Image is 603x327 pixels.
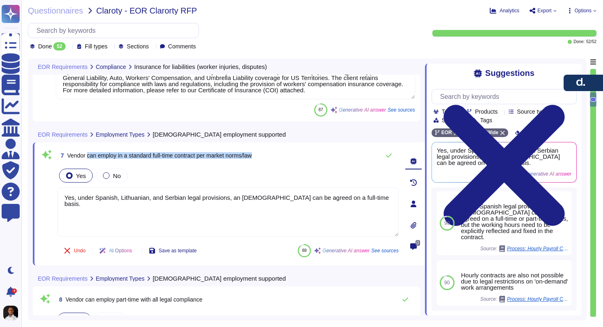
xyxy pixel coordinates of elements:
span: Vendor can employ part-time with all legal compliance [66,296,203,303]
span: 90 [444,280,450,285]
span: [DEMOGRAPHIC_DATA] employment supported [153,131,286,137]
span: EOR Requirements [38,64,87,70]
span: 52 / 52 [586,40,596,44]
span: [DEMOGRAPHIC_DATA] employment supported [153,275,286,281]
span: Employment Types [96,276,144,281]
span: See sources [371,248,399,253]
span: Questionnaires [28,7,83,15]
span: See sources [388,107,415,112]
span: 88 [302,248,307,253]
span: Generative AI answer [339,107,386,112]
span: Done: [573,40,585,44]
span: 90 [444,221,450,226]
span: Generative AI answer [322,248,370,253]
img: user [3,306,18,320]
span: No [113,172,121,179]
span: Done [38,43,52,49]
span: EOR Requirements [38,276,87,281]
span: Comments [168,43,196,49]
div: 4 [12,288,17,293]
span: Save as template [159,248,197,253]
div: 52 [53,42,65,50]
button: Undo [57,242,92,259]
span: Fill types [85,43,107,49]
span: EOR Requirements [38,132,87,137]
span: Process: Hourly Payroll Country Go-live Timeline .pdf [507,297,569,302]
div: Hourly contracts are also not possible due to legal restrictions on 'on-demand' work arrangements [461,272,569,290]
textarea: Yes, under Spanish, Lithuanian, and Serbian legal provisions, an [DEMOGRAPHIC_DATA] can be agreed... [57,188,399,237]
span: Employment Types [96,132,144,137]
span: Insurance for liabilities (worker injuries, disputes) [134,64,267,70]
span: 87 [319,107,323,112]
span: Export [537,8,552,13]
span: 8 [56,297,62,302]
button: user [2,304,24,322]
span: Source: [480,296,569,302]
button: Save as template [142,242,203,259]
span: Undo [74,248,86,253]
span: Claroty - EOR Clarorty RFP [96,7,197,15]
button: Analytics [490,7,519,14]
span: Analytics [500,8,519,13]
span: 7 [57,153,64,158]
span: AI Options [109,248,132,253]
input: Search by keywords [32,23,199,38]
span: Sections [127,43,149,49]
span: Yes [76,172,86,179]
input: Search by keywords [436,89,576,104]
span: Vendor can employ in a standard full-time contract per market norms/law [67,152,252,159]
span: Options [575,8,592,13]
span: 0 [416,240,420,246]
span: Compliance [96,64,126,70]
